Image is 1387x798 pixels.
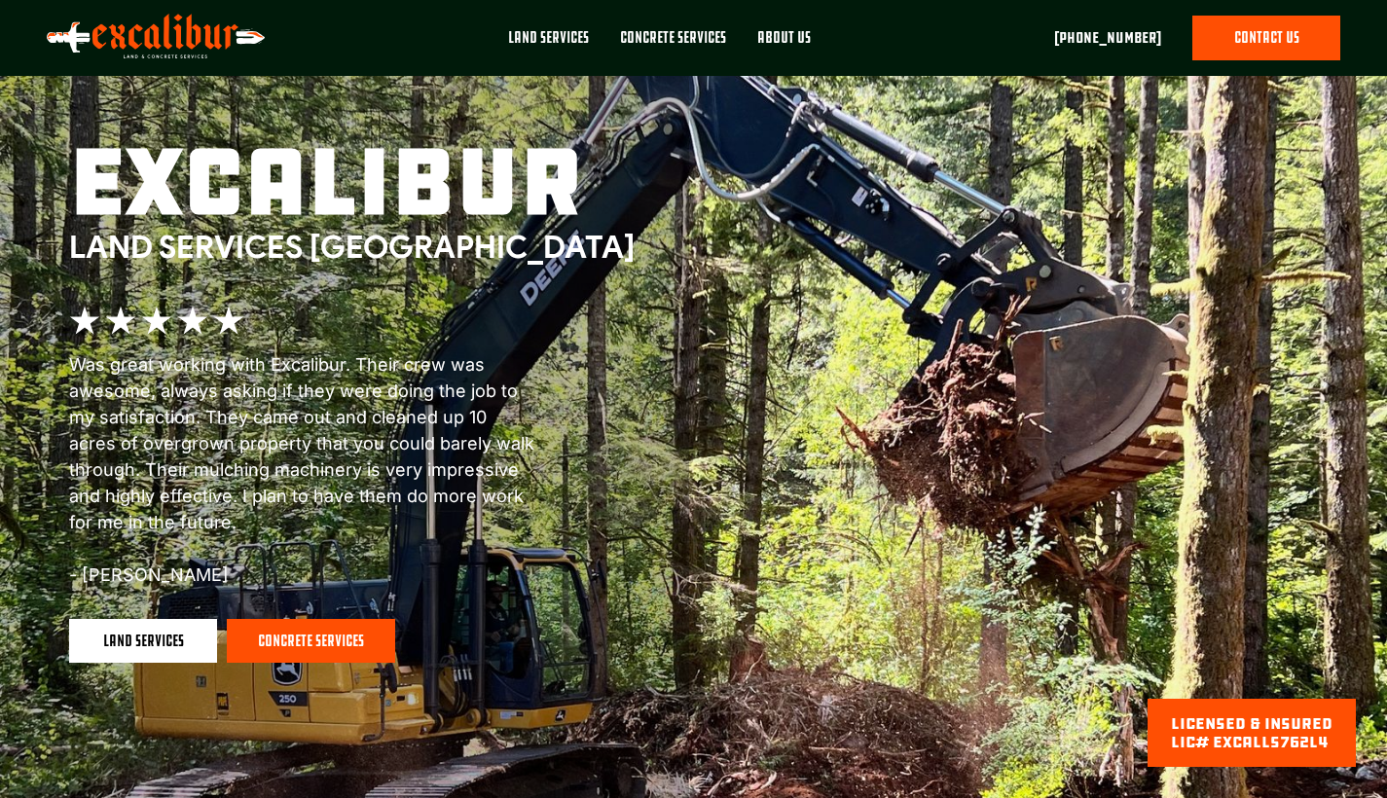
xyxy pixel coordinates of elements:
a: land services [69,619,217,664]
a: About Us [742,16,826,76]
div: Land Services [GEOGRAPHIC_DATA] [69,229,635,266]
p: Was great working with Excalibur. Their crew was awesome, always asking if they were doing the jo... [69,351,536,588]
h1: excalibur [69,135,635,229]
a: contact us [1192,16,1340,60]
a: [PHONE_NUMBER] [1054,26,1161,50]
a: concrete services [227,619,395,664]
div: licensed & Insured lic# EXCALLS762L4 [1171,714,1332,751]
div: About Us [757,27,811,49]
